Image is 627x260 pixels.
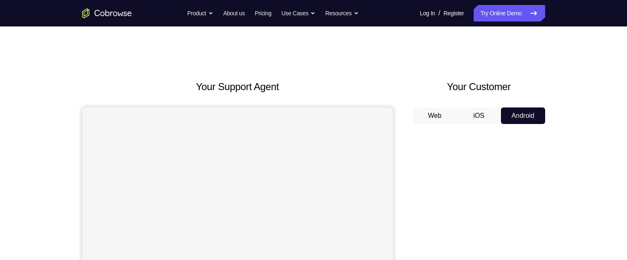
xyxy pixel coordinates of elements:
[413,79,545,94] h2: Your Customer
[223,5,245,21] a: About us
[255,5,271,21] a: Pricing
[439,8,440,18] span: /
[281,5,315,21] button: Use Cases
[187,5,213,21] button: Product
[82,79,393,94] h2: Your Support Agent
[474,5,545,21] a: Try Online Demo
[501,107,545,124] button: Android
[82,8,132,18] a: Go to the home page
[420,5,435,21] a: Log In
[325,5,359,21] button: Resources
[443,5,464,21] a: Register
[457,107,501,124] button: iOS
[413,107,457,124] button: Web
